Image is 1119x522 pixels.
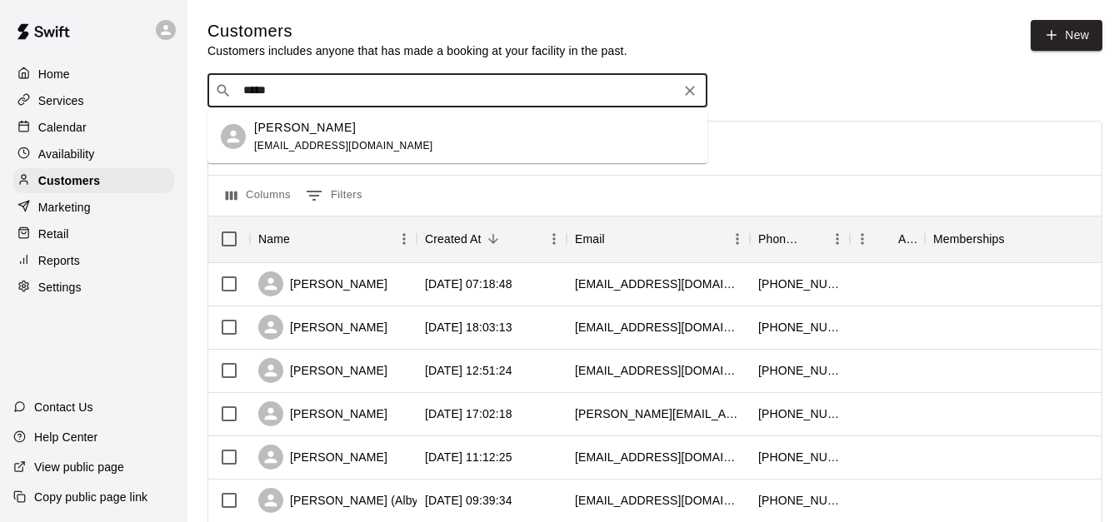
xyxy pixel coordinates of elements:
button: Menu [850,226,875,251]
div: Phone Number [758,216,802,262]
div: Search customers by name or email [207,74,707,107]
div: +13215079061 [758,362,842,379]
p: [PERSON_NAME] [254,119,356,137]
div: Memberships [933,216,1005,262]
div: Chase Cates [221,124,246,149]
div: [PERSON_NAME] [258,271,387,296]
button: Menu [392,226,417,251]
button: Select columns [222,182,295,209]
p: Contact Us [34,399,93,415]
div: jenneric321@gmail.com [575,319,742,336]
p: Marketing [38,199,91,216]
a: Services [13,88,174,113]
p: Retail [38,226,69,242]
button: Sort [605,227,628,251]
a: Calendar [13,115,174,140]
div: +14079073036 [758,276,842,292]
div: [PERSON_NAME] [258,358,387,383]
div: Email [567,216,750,262]
p: Customers includes anyone that has made a booking at your facility in the past. [207,42,627,59]
span: [EMAIL_ADDRESS][DOMAIN_NAME] [254,140,433,152]
a: Reports [13,248,174,273]
div: 2025-08-18 18:03:13 [425,319,512,336]
div: Name [258,216,290,262]
div: +13212131052 [758,492,842,509]
a: Settings [13,275,174,300]
button: Sort [802,227,825,251]
button: Sort [482,227,505,251]
p: Availability [38,146,95,162]
div: 2025-08-14 09:39:34 [425,492,512,509]
div: 2025-08-20 07:18:48 [425,276,512,292]
button: Clear [678,79,702,102]
div: +18134944859 [758,405,842,422]
button: Menu [542,226,567,251]
p: Help Center [34,429,97,445]
div: [PERSON_NAME] (Alby) [PERSON_NAME] [258,488,523,513]
button: Sort [1005,227,1028,251]
p: Reports [38,252,80,269]
div: +14072336162 [758,449,842,465]
div: [PERSON_NAME] [258,401,387,426]
div: 2025-08-14 17:02:18 [425,405,512,422]
h5: Customers [207,20,627,42]
div: [PERSON_NAME] [258,445,387,470]
p: View public page [34,459,124,475]
div: Email [575,216,605,262]
button: Menu [725,226,750,251]
p: Services [38,92,84,109]
button: Sort [290,227,313,251]
a: Home [13,62,174,87]
div: Age [850,216,925,262]
div: Created At [425,216,482,262]
p: Copy public page link [34,489,147,505]
div: 2025-08-14 11:12:25 [425,449,512,465]
div: burrandino92@gmail.com [575,362,742,379]
div: stacie.penny@gmail.com [575,405,742,422]
div: [PERSON_NAME] [258,315,387,340]
button: Show filters [302,182,367,209]
div: 2025-08-15 12:51:24 [425,362,512,379]
a: Marketing [13,195,174,220]
div: Name [250,216,417,262]
a: Retail [13,221,174,246]
div: ninacpetrone@gmail.com [575,492,742,509]
button: Menu [825,226,850,251]
div: Created At [417,216,567,262]
a: New [1031,20,1102,51]
div: Phone Number [750,216,850,262]
div: jenmetallo@gmail.com [575,276,742,292]
a: Availability [13,142,174,167]
div: +14076876261 [758,319,842,336]
a: Customers [13,168,174,193]
p: Calendar [38,119,87,136]
button: Sort [875,227,898,251]
div: powhida3@yahoo.com [575,449,742,465]
p: Settings [38,279,82,296]
p: Customers [38,172,100,189]
div: Age [898,216,917,262]
p: Home [38,66,70,82]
